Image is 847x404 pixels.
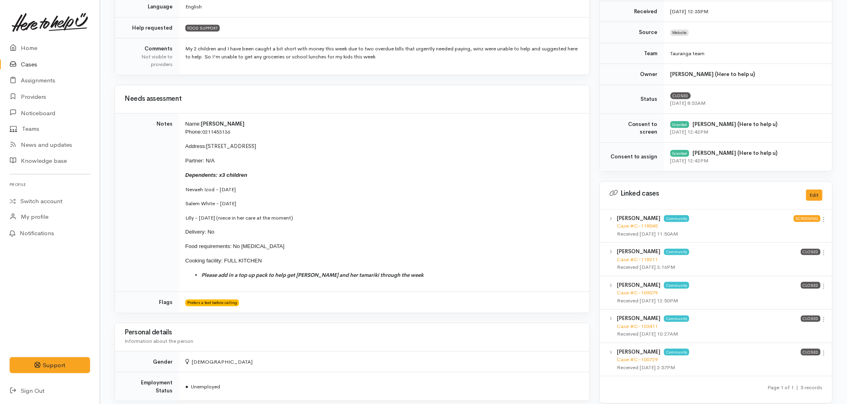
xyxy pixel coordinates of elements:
[617,289,658,296] a: Case #C-109079
[670,157,823,165] div: [DATE] 12:42PM
[670,99,823,107] div: [DATE] 8:53AM
[664,282,689,288] span: Community
[179,38,590,75] td: My 2 children and I have been caught a bit short with money this week due to two overdue bills th...
[617,256,658,263] a: Case #C-118211
[670,50,705,57] span: Tauranga team
[185,243,285,249] span: Food requirements: No [MEDICAL_DATA]
[600,1,664,22] td: Received
[185,300,239,306] span: Prefers a text before calling
[670,150,689,156] div: Granted
[806,190,823,201] button: Edit
[617,222,658,229] a: Case #C-118545
[124,338,193,344] span: Information about the person
[115,38,179,75] td: Comments
[617,315,660,322] b: [PERSON_NAME]
[664,349,689,355] span: Community
[185,172,247,178] i: Dependents: x3 children
[185,158,215,164] span: Partner: N/A
[617,356,658,363] a: Case #C-100729
[115,113,179,292] td: Notes
[185,143,207,149] span: Address:
[801,282,821,288] span: Closed
[115,292,179,313] td: Flags
[185,129,202,135] span: Phone:
[10,357,90,374] button: Support
[600,43,664,64] td: Team
[185,25,220,31] span: FOOD SUPPORT
[617,230,794,238] div: Received [DATE] 11:50AM
[670,128,823,136] div: [DATE] 12:42PM
[617,263,801,271] div: Received [DATE] 3:16PM
[794,215,821,222] span: Screening
[670,30,689,36] span: Website
[10,179,90,190] h6: Profile
[185,383,220,390] span: Unemployed
[185,121,201,127] span: Name:
[185,200,580,208] p: Salem White - [DATE]
[801,349,821,355] span: Closed
[664,249,689,255] span: Community
[664,215,689,222] span: Community
[617,323,658,330] a: Case #C-103411
[600,142,664,171] td: Consent to assign
[670,8,709,15] time: [DATE] 12:35PM
[670,92,691,99] span: Closed
[617,282,660,288] b: [PERSON_NAME]
[617,215,660,222] b: [PERSON_NAME]
[670,71,755,78] b: [PERSON_NAME] (Here to help u)
[768,384,823,391] small: Page 1 of 1 5 records
[617,364,801,372] div: Received [DATE] 2:57PM
[115,351,179,372] td: Gender
[185,186,580,194] p: Nevaeh Izod - [DATE]
[600,85,664,114] td: Status
[115,17,179,38] td: Help requested
[124,95,580,103] h3: Needs assessment
[797,384,799,391] span: |
[617,297,801,305] div: Received [DATE] 12:50PM
[185,258,262,264] span: Cooking facility: FULL KITCHEN
[600,114,664,142] td: Consent to screen
[617,248,660,255] b: [PERSON_NAME]
[610,190,797,198] h3: Linked cases
[124,329,580,336] h3: Personal details
[617,330,801,338] div: Received [DATE] 10:27AM
[201,272,423,278] i: Please add in a top up pack to help get [PERSON_NAME] and her tamariki through the week
[115,372,179,401] td: Employment Status
[801,249,821,255] span: Closed
[801,316,821,322] span: Closed
[664,316,689,322] span: Community
[202,128,230,135] a: 0211453136
[600,22,664,43] td: Source
[600,64,664,85] td: Owner
[124,53,173,68] div: Not visible to providers
[207,143,257,150] font: [STREET_ADDRESS]
[185,214,580,222] p: Lilly - [DATE] (niece in her care at the moment)
[693,121,778,128] b: [PERSON_NAME] (Here to help u)
[201,120,245,127] span: [PERSON_NAME]
[185,358,253,365] span: [DEMOGRAPHIC_DATA]
[617,348,660,355] b: [PERSON_NAME]
[670,121,689,128] div: Granted
[185,383,189,390] span: ●
[693,150,778,156] b: [PERSON_NAME] (Here to help u)
[185,229,215,235] span: Delivery: No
